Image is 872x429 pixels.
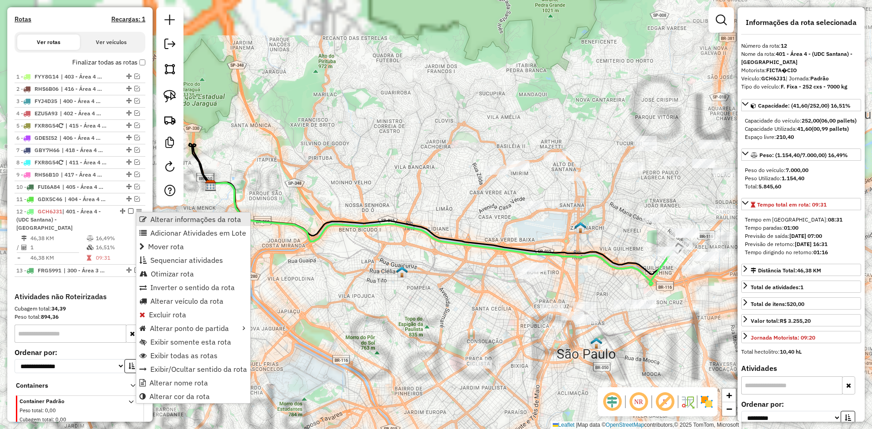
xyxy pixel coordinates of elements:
em: Alterar sequência das rotas [126,159,132,165]
a: Nova sessão e pesquisa [161,11,179,31]
span: 418 - Área 4 - (UDC Santana) - Vila Prado [62,146,104,154]
div: Atividade não roteirizada - TOMAZ DIAS [544,152,566,161]
em: Visualizar rota [134,196,140,202]
li: Mover rota [136,240,250,253]
span: Excluir rota [149,311,186,318]
em: Visualizar rota [134,135,140,140]
em: Alterar sequência das rotas [126,110,132,116]
i: Total de Atividades [21,245,27,250]
div: Atividade não roteirizada - FABIO DE SOUSA SILVA [675,228,698,237]
h4: Informações da rota selecionada [741,18,861,27]
span: Alterar informações da rota [150,216,241,223]
span: RHS6B06 [35,85,59,92]
div: Atividade não roteirizada - MANOEL ALVES DOS SAN [663,157,686,166]
strong: [DATE] 16:31 [795,241,827,247]
span: : [53,416,54,423]
div: Atividade não roteirizada - NAYELI NICOL PALLE JIMENEZ [515,269,538,278]
div: Atividade não roteirizada - HM BAR E LANCHES LTD [561,311,584,321]
li: Sequenciar atividades [136,253,250,267]
div: Capacidade Utilizada: [745,125,857,133]
a: Tempo total em rota: 09:31 [741,198,861,210]
a: Zoom in [722,389,736,402]
span: 402 - Área 4 - (UDC Santana) - Vila Guilherme, 727 - Área 4 (UDC Santana) - Shopping Lar Center [60,109,102,118]
span: Adicionar Atividades em Lote [150,229,246,237]
strong: R$ 3.255,20 [780,317,811,324]
em: Finalizar rota [128,208,134,214]
div: Atividade não roteirizada - REAL SANTOS MINIMERCADO E UTILIDADES LTD [693,252,715,261]
td: 1 [30,243,86,252]
span: Peso total [20,407,42,414]
em: Alterar sequência das rotas [126,184,132,189]
a: Capacidade: (41,60/252,00) 16,51% [741,99,861,111]
span: | [576,422,577,428]
i: Distância Total [21,236,27,241]
li: Exibir somente esta rota [136,335,250,349]
em: Visualizar rota [134,172,140,177]
em: Alterar sequência das rotas [126,98,132,104]
strong: 520,00 [787,301,804,307]
div: Atividade não roteirizada - JOAO VICTOR [682,265,704,274]
img: Selecionar atividades - polígono [163,63,176,75]
span: 403 - Área 4 - (UDC Santana) - Vila Isolina / Vila Ede [61,73,103,81]
a: Peso: (1.154,40/7.000,00) 16,49% [741,148,861,161]
a: Rotas [15,15,31,23]
td: 46,38 KM [30,253,86,262]
span: Ocultar NR [628,391,649,413]
span: 9 - [16,171,59,178]
div: Atividade não roteirizada - BAR DO CIDAO [633,300,656,309]
td: 16,49% [95,234,141,243]
div: Atividade não roteirizada - AMD MARKET LTDA [522,201,545,210]
strong: 01:00 [784,224,798,231]
strong: 7.000,00 [786,167,808,173]
div: Peso Utilizado: [745,174,857,182]
div: Atividade não roteirizada - GORDO COMERCIO DE PRESENTES E UTILIDADES [541,303,564,312]
em: Alterar sequência das rotas [126,196,132,202]
em: Visualizar rota [134,74,140,79]
div: Atividade não roteirizada - BAR E LANCHES IBIPET [656,247,679,256]
span: 8 - [16,159,63,166]
img: Criar rota [163,113,176,126]
span: Exibir/Ocultar sentido da rota [150,365,247,373]
span: Peso do veículo: [745,167,808,173]
div: Atividade não roteirizada - LANCHES MONSENHOR AN [575,315,598,324]
div: Capacidade do veículo: [745,117,857,125]
span: Exibir rótulo [654,391,676,413]
em: Opções [136,208,142,214]
div: Atividade não roteirizada - BAR E LANCHES GONZAG [714,205,737,214]
div: Atividade não roteirizada - SIMONE BRUSCHI PINHE [677,229,699,238]
td: 46,38 KM [30,234,86,243]
a: Leaflet [553,422,575,428]
span: GCH6J31 [38,208,62,215]
li: Adicionar Atividades em Lote [136,226,250,240]
i: Tempo total em rota [87,255,91,261]
span: GDX5C46 [38,196,62,202]
div: Cubagem total: [15,305,145,313]
em: Visualizar rota [134,86,140,91]
td: 16,51% [95,243,141,252]
div: Atividade não roteirizada - ASSUMPCAO CORREIA FERRAGENS E VARIEDADES [699,140,722,149]
span: FYY8G14 [35,73,59,80]
a: Distância Total:46,38 KM [741,264,861,276]
div: Atividade não roteirizada - PAULO SILVA [486,166,508,175]
div: Tempo total em rota: 09:31 [741,212,861,260]
span: 405 - Área 4 - (UDC Santana) - Jardim Brasil [62,183,104,191]
a: Criar modelo [161,133,179,154]
span: 11 - [16,196,62,202]
div: Motorista: [741,66,861,74]
span: 0,00 [45,407,56,414]
li: Alterar nome rota [136,376,250,390]
em: Alterar sequência das rotas [126,267,132,273]
label: Ordenar por: [15,347,145,358]
div: Atividade não roteirizada - NARCISO AMADOR DOS S [520,263,543,272]
a: Zoom out [722,402,736,416]
div: Nome da rota: [741,50,861,66]
div: Tempo paradas: [745,224,857,232]
li: Alterar informações da rota [136,212,250,226]
i: Veículo já utilizado nesta sessão [59,160,63,165]
a: Total de itens:520,00 [741,297,861,310]
span: Cubagem total [20,416,53,423]
div: Atividade não roteirizada - A.F.S. COMERCIO GENEROS ALIMENTICIOS LTD [642,214,665,223]
a: Jornada Motorista: 09:20 [741,331,861,343]
em: Visualizar rota [134,267,140,273]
